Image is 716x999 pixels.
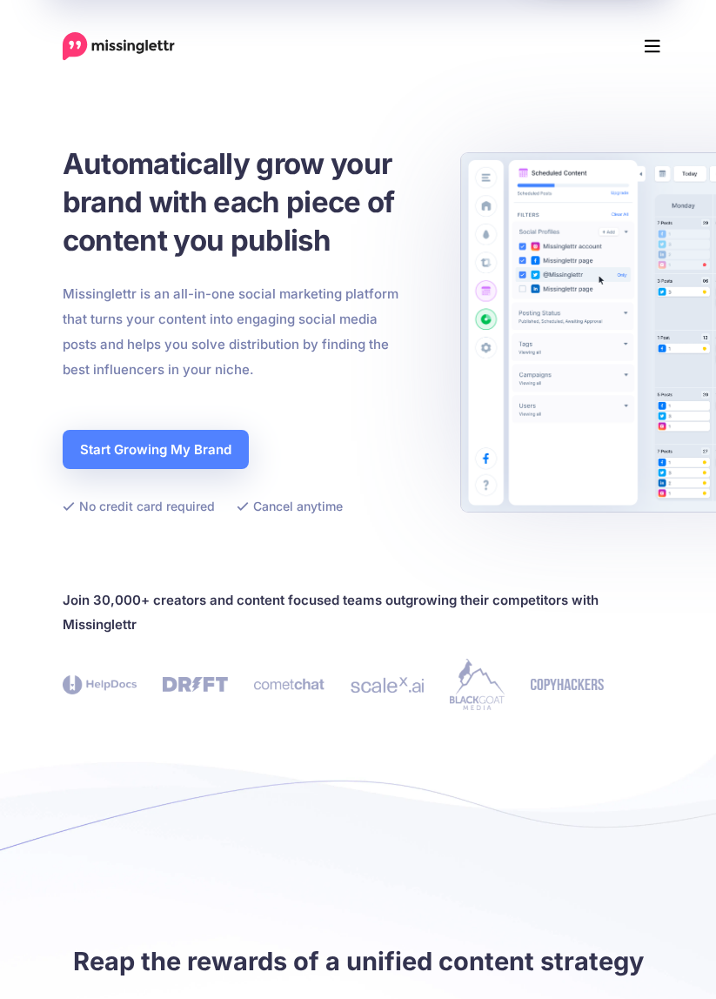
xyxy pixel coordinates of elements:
h1: Automatically grow your brand with each piece of content you publish [63,144,472,259]
button: Menu [633,29,672,64]
li: No credit card required [63,495,215,517]
h2: Reap the rewards of a unified content strategy [63,945,654,977]
h4: Join 30,000+ creators and content focused teams outgrowing their competitors with Missinglettr [63,588,654,637]
a: Start Growing My Brand [63,430,249,469]
li: Cancel anytime [237,495,343,517]
a: Home [63,31,175,60]
p: Missinglettr is an all-in-one social marketing platform that turns your content into engaging soc... [63,281,399,382]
